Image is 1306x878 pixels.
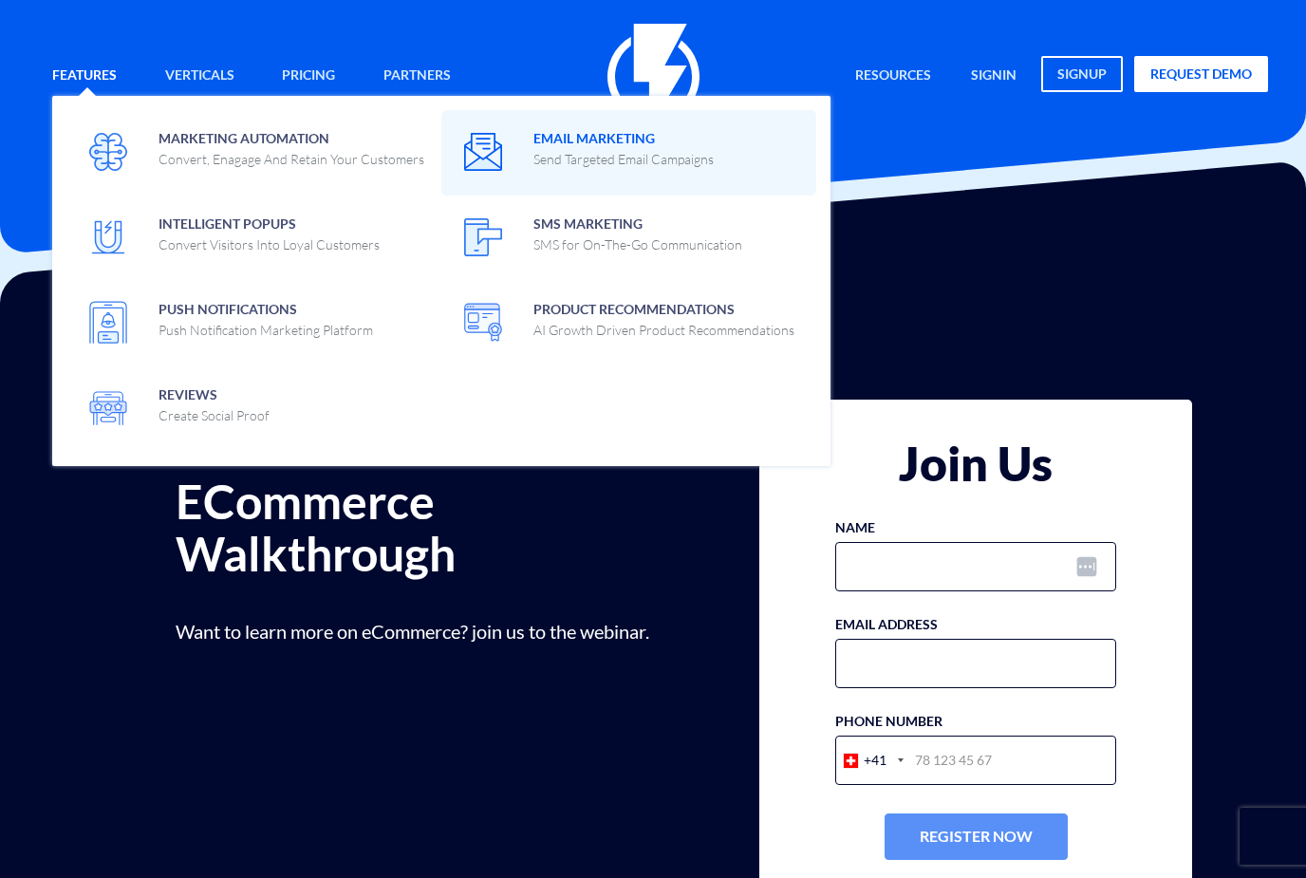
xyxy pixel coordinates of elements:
input: 78 123 45 67 [835,736,1116,785]
p: SMS for On-The-Go Communication [533,235,742,254]
a: Push NotificationsPush Notification Marketing Platform [66,281,441,366]
a: Partners [369,56,465,97]
span: Email Marketing [533,124,714,169]
label: EMAIL ADDRESS [835,615,938,634]
span: Intelligent Popups [159,210,380,254]
label: NAME [835,518,875,537]
p: Send Targeted Email Campaigns [533,150,714,169]
a: SMS MarketingSMS for On-The-Go Communication [441,196,816,281]
a: Features [38,56,131,97]
a: signup [1041,56,1123,92]
p: Push Notification Marketing Platform [159,321,373,340]
span: Reviews [159,381,270,425]
h3: Join Us [835,438,1116,490]
a: signin [957,56,1031,97]
div: +41 [864,751,886,770]
h1: eCommerce Walkthrough [176,476,669,580]
a: request demo [1134,56,1268,92]
div: Switzerland (Schweiz): +41 [836,737,909,784]
label: PHONE NUMBER [835,712,942,731]
span: Push Notifications [159,295,373,340]
p: Convert, Enagage And Retain Your Customers [159,150,424,169]
a: Intelligent PopupsConvert Visitors Into Loyal Customers [66,196,441,281]
button: Register Now [885,813,1068,860]
a: Product RecommendationsAI Growth Driven Product Recommendations [441,281,816,366]
p: Convert Visitors Into Loyal Customers [159,235,380,254]
span: Marketing Automation [159,124,424,169]
a: Email MarketingSend Targeted Email Campaigns [441,110,816,196]
p: AI Growth Driven Product Recommendations [533,321,794,340]
p: Want to learn more on eCommerce? join us to the webinar. [176,618,669,645]
a: ReviewsCreate Social Proof [66,366,441,452]
a: Verticals [151,56,249,97]
a: Resources [841,56,945,97]
span: SMS Marketing [533,210,742,254]
a: Marketing AutomationConvert, Enagage And Retain Your Customers [66,110,441,196]
a: Pricing [268,56,349,97]
p: Create Social Proof [159,406,270,425]
span: Product Recommendations [533,295,794,340]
